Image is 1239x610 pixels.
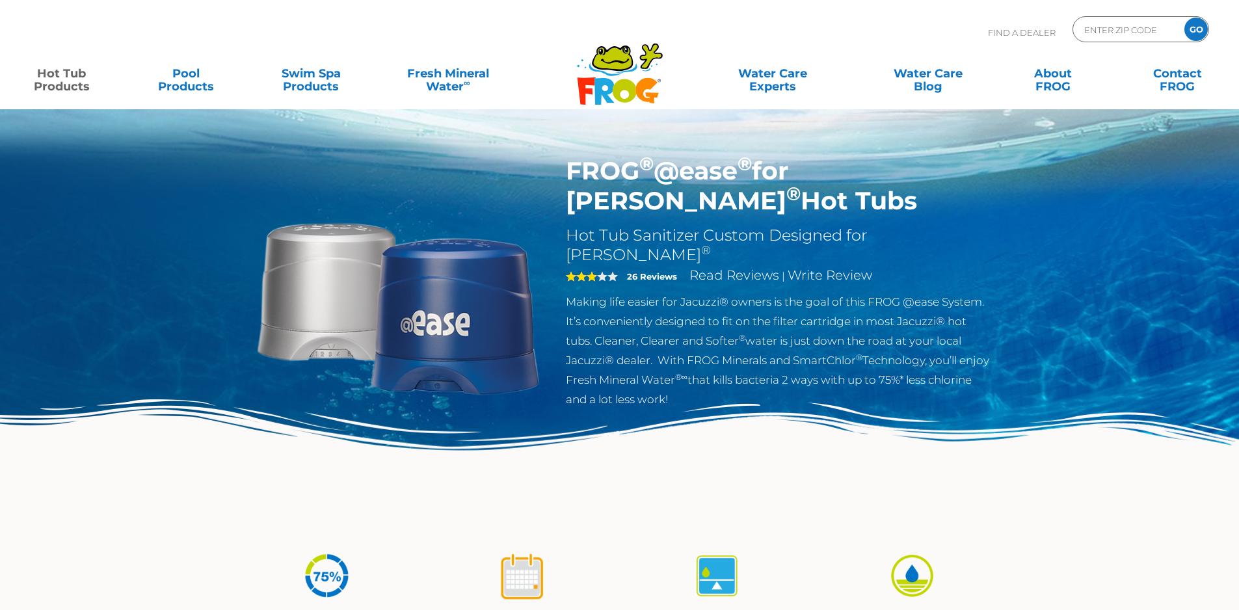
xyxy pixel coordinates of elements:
sup: ® [639,152,654,175]
sup: ® [739,333,745,343]
input: GO [1184,18,1208,41]
a: PoolProducts [138,60,235,86]
sup: ® [856,352,862,362]
img: icon-atease-easy-on [888,551,937,600]
a: Water CareExperts [694,60,851,86]
sup: ® [786,182,801,205]
a: AboutFROG [1004,60,1101,86]
p: Find A Dealer [988,16,1056,49]
img: Sundance-cartridges-2.png [249,156,547,454]
img: icon-atease-75percent-less [302,551,351,600]
a: Fresh MineralWater∞ [387,60,509,86]
sup: ®∞ [675,372,687,382]
h1: FROG @ease for [PERSON_NAME] Hot Tubs [566,156,991,216]
a: Swim SpaProducts [263,60,360,86]
sup: ® [701,243,711,258]
a: Write Review [788,267,872,283]
sup: ® [738,152,752,175]
a: Hot TubProducts [13,60,110,86]
sup: ∞ [464,77,470,88]
span: 3 [566,271,597,282]
img: Frog Products Logo [570,26,670,105]
a: Water CareBlog [879,60,976,86]
h2: Hot Tub Sanitizer Custom Designed for [PERSON_NAME] [566,226,991,265]
img: icon-atease-self-regulates [693,551,741,600]
a: Read Reviews [689,267,779,283]
img: icon-atease-shock-once [498,551,546,600]
a: ContactFROG [1129,60,1226,86]
p: Making life easier for Jacuzzi® owners is the goal of this FROG @ease System. It’s conveniently d... [566,292,991,409]
span: | [782,270,785,282]
strong: 26 Reviews [627,271,677,282]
